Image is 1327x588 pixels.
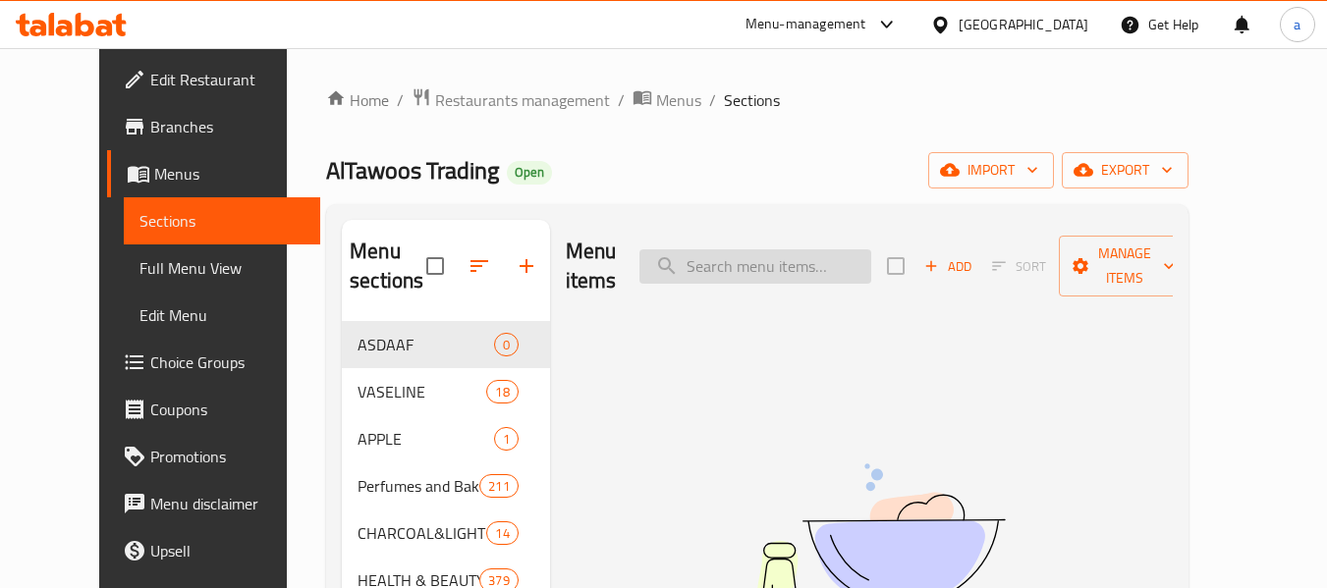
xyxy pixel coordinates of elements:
button: Add [916,251,979,282]
button: Add section [503,242,550,290]
a: Menus [633,87,701,113]
span: Open [507,164,552,181]
span: Menus [656,88,701,112]
div: items [486,380,518,403]
span: 1 [495,430,518,449]
span: AlTawoos Trading [326,148,499,192]
button: Manage items [1059,236,1190,296]
a: Menu disclaimer [107,480,321,527]
span: Select all sections [415,245,456,287]
span: Coupons [150,398,305,421]
div: items [494,427,519,451]
div: VASELINE18 [342,368,550,415]
nav: breadcrumb [326,87,1189,113]
div: Perfumes and Bakhoor211 [342,462,550,509]
li: / [397,88,404,112]
span: Manage items [1075,241,1175,291]
span: Sections [724,88,780,112]
a: Edit Menu [124,292,321,339]
a: Sections [124,197,321,244]
span: 0 [495,336,518,354]
span: export [1078,158,1173,183]
div: CHARCOAL&LIGHTER14 [342,509,550,557]
span: ASDAAF [358,333,493,356]
span: Branches [150,115,305,138]
span: CHARCOAL&LIGHTER [358,521,486,545]
a: Edit Restaurant [107,56,321,103]
li: / [709,88,716,112]
a: Menus [107,150,321,197]
span: Promotions [150,445,305,468]
a: Coupons [107,386,321,433]
h2: Menu sections [350,237,426,295]
div: APPLE1 [342,415,550,462]
span: Menus [154,162,305,186]
span: APPLE [358,427,493,451]
span: Sort sections [456,242,503,290]
div: Menu-management [746,13,866,36]
h2: Menu items [566,237,617,295]
span: import [944,158,1038,183]
span: VASELINE [358,380,486,403]
span: a [1294,14,1300,35]
span: Sections [139,209,305,233]
span: Add [921,255,974,278]
a: Branches [107,103,321,150]
span: Select section first [979,251,1059,282]
span: Perfumes and Bakhoor [358,474,479,498]
div: items [479,474,518,498]
a: Upsell [107,527,321,574]
input: search [639,249,871,284]
span: Full Menu View [139,256,305,280]
span: Choice Groups [150,350,305,374]
span: Edit Restaurant [150,68,305,91]
a: Promotions [107,433,321,480]
span: 211 [480,477,517,496]
div: items [494,333,519,356]
a: Choice Groups [107,339,321,386]
a: Full Menu View [124,244,321,292]
button: export [1062,152,1189,188]
a: Home [326,88,389,112]
div: [GEOGRAPHIC_DATA] [959,14,1088,35]
button: import [928,152,1054,188]
div: ASDAAF0 [342,321,550,368]
span: 18 [487,383,517,401]
li: / [618,88,625,112]
span: Upsell [150,539,305,562]
span: Edit Menu [139,303,305,327]
span: Add item [916,251,979,282]
a: Restaurants management [412,87,610,113]
div: items [486,521,518,545]
span: Menu disclaimer [150,492,305,515]
span: 14 [487,524,517,543]
span: Restaurants management [435,88,610,112]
